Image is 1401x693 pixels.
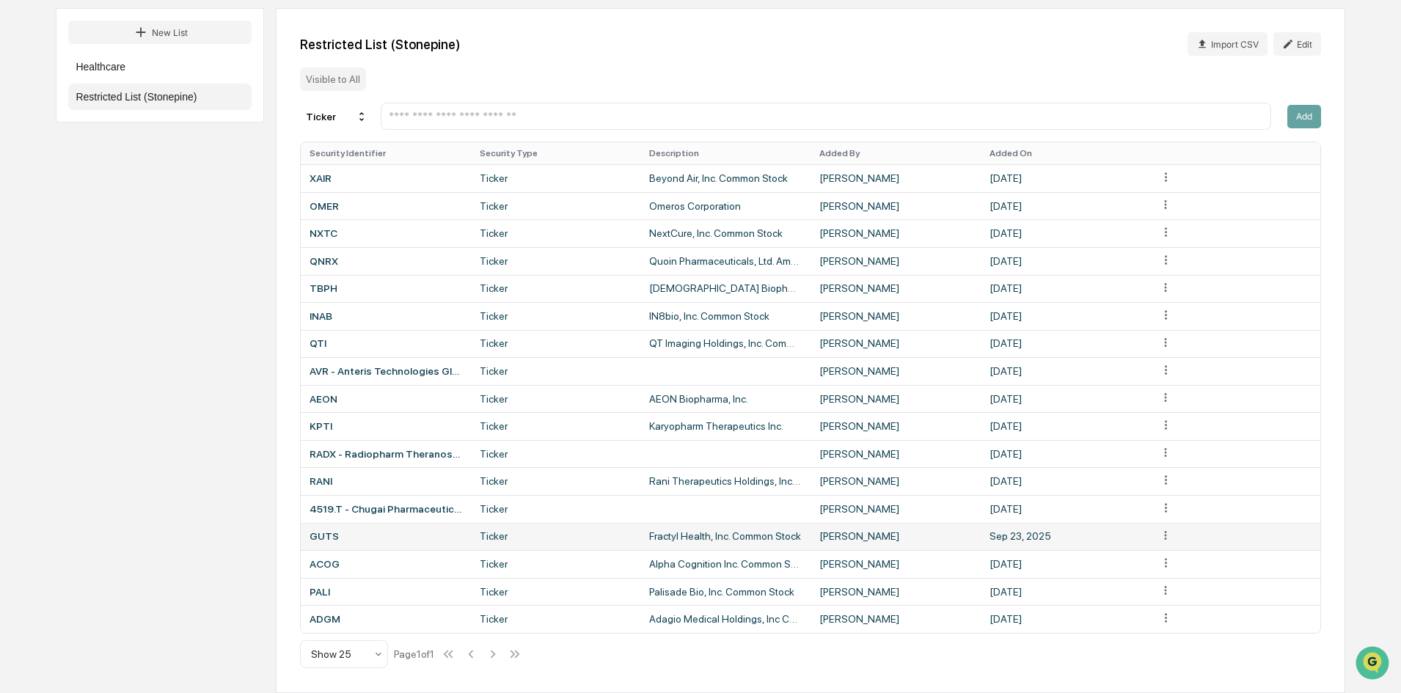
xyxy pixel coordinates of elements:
[471,385,641,413] td: Ticker
[29,300,95,315] span: Preclearance
[31,112,57,139] img: 8933085812038_c878075ebb4cc5468115_72.jpg
[310,558,462,570] div: ACOG
[310,530,462,542] div: GUTS
[310,420,462,432] div: KPTI
[1287,105,1321,128] button: Add
[640,302,811,330] td: IN8bio, Inc. Common Stock
[640,330,811,358] td: QT Imaging Holdings, Inc. Common Stock
[15,112,41,139] img: 1746055101610-c473b297-6a78-478c-a979-82029cc54cd1
[310,613,462,625] div: ADGM
[122,199,127,211] span: •
[640,142,811,164] th: Description
[310,448,462,460] div: RADX - Radiopharm Theranostics Limited
[121,300,182,315] span: Attestations
[1273,32,1321,56] button: Edit
[29,240,41,252] img: 1746055101610-c473b297-6a78-478c-a979-82029cc54cd1
[300,67,366,91] div: Visible to All
[45,239,119,251] span: [PERSON_NAME]
[310,310,462,322] div: INAB
[471,302,641,330] td: Ticker
[9,322,98,348] a: 🔎Data Lookup
[66,112,241,127] div: Start new chat
[100,294,188,320] a: 🗄️Attestations
[301,142,471,164] th: Security Identifier
[981,192,1151,220] td: [DATE]
[981,605,1151,633] td: [DATE]
[811,219,981,247] td: [PERSON_NAME]
[640,467,811,495] td: Rani Therapeutics Holdings, Inc. Class A Common Stock
[811,357,981,385] td: [PERSON_NAME]
[471,357,641,385] td: Ticker
[300,37,461,52] div: Restricted List (Stonepine)
[640,164,811,192] td: Beyond Air, Inc. Common Stock
[227,160,267,177] button: See all
[640,578,811,606] td: Palisade Bio, Inc. Common Stock
[68,54,252,80] button: Healthcare
[394,648,434,660] div: Page 1 of 1
[471,192,641,220] td: Ticker
[300,105,373,128] div: Ticker
[640,275,811,303] td: [DEMOGRAPHIC_DATA] Biopharma, Inc.
[640,550,811,578] td: Alpha Cognition Inc. Common Stock
[981,523,1151,551] td: Sep 23, 2025
[811,164,981,192] td: [PERSON_NAME]
[981,142,1151,164] th: Added On
[146,364,178,375] span: Pylon
[471,219,641,247] td: Ticker
[471,330,641,358] td: Ticker
[811,605,981,633] td: [PERSON_NAME]
[981,578,1151,606] td: [DATE]
[310,282,462,294] div: TBPH
[471,523,641,551] td: Ticker
[471,467,641,495] td: Ticker
[310,586,462,598] div: PALI
[310,365,462,377] div: AVR - Anteris Technologies Global Corp.
[640,412,811,440] td: Karyopharm Therapeutics Inc.
[471,247,641,275] td: Ticker
[811,385,981,413] td: [PERSON_NAME]
[981,302,1151,330] td: [DATE]
[249,117,267,134] button: Start new chat
[310,172,462,184] div: XAIR
[471,412,641,440] td: Ticker
[15,186,38,209] img: Jack Rasmussen
[981,412,1151,440] td: [DATE]
[471,275,641,303] td: Ticker
[310,255,462,267] div: QNRX
[811,192,981,220] td: [PERSON_NAME]
[981,164,1151,192] td: [DATE]
[66,127,202,139] div: We're available if you need us!
[310,200,462,212] div: OMER
[811,275,981,303] td: [PERSON_NAME]
[122,239,127,251] span: •
[471,605,641,633] td: Ticker
[640,219,811,247] td: NextCure, Inc. Common Stock
[981,385,1151,413] td: [DATE]
[310,337,462,349] div: QTI
[130,239,160,251] span: [DATE]
[471,142,641,164] th: Security Type
[1188,32,1268,56] button: Import CSV
[640,385,811,413] td: AEON Biopharma, Inc.
[15,225,38,249] img: Jack Rasmussen
[811,142,981,164] th: Added By
[471,164,641,192] td: Ticker
[68,84,252,110] button: Restricted List (Stonepine)
[640,605,811,633] td: Adagio Medical Holdings, Inc Common Stock
[471,440,641,468] td: Ticker
[471,550,641,578] td: Ticker
[15,163,98,175] div: Past conversations
[981,275,1151,303] td: [DATE]
[68,21,252,44] button: New List
[981,219,1151,247] td: [DATE]
[981,440,1151,468] td: [DATE]
[15,329,26,341] div: 🔎
[29,200,41,212] img: 1746055101610-c473b297-6a78-478c-a979-82029cc54cd1
[15,301,26,313] div: 🖐️
[640,523,811,551] td: Fractyl Health, Inc. Common Stock
[811,578,981,606] td: [PERSON_NAME]
[103,363,178,375] a: Powered byPylon
[45,199,119,211] span: [PERSON_NAME]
